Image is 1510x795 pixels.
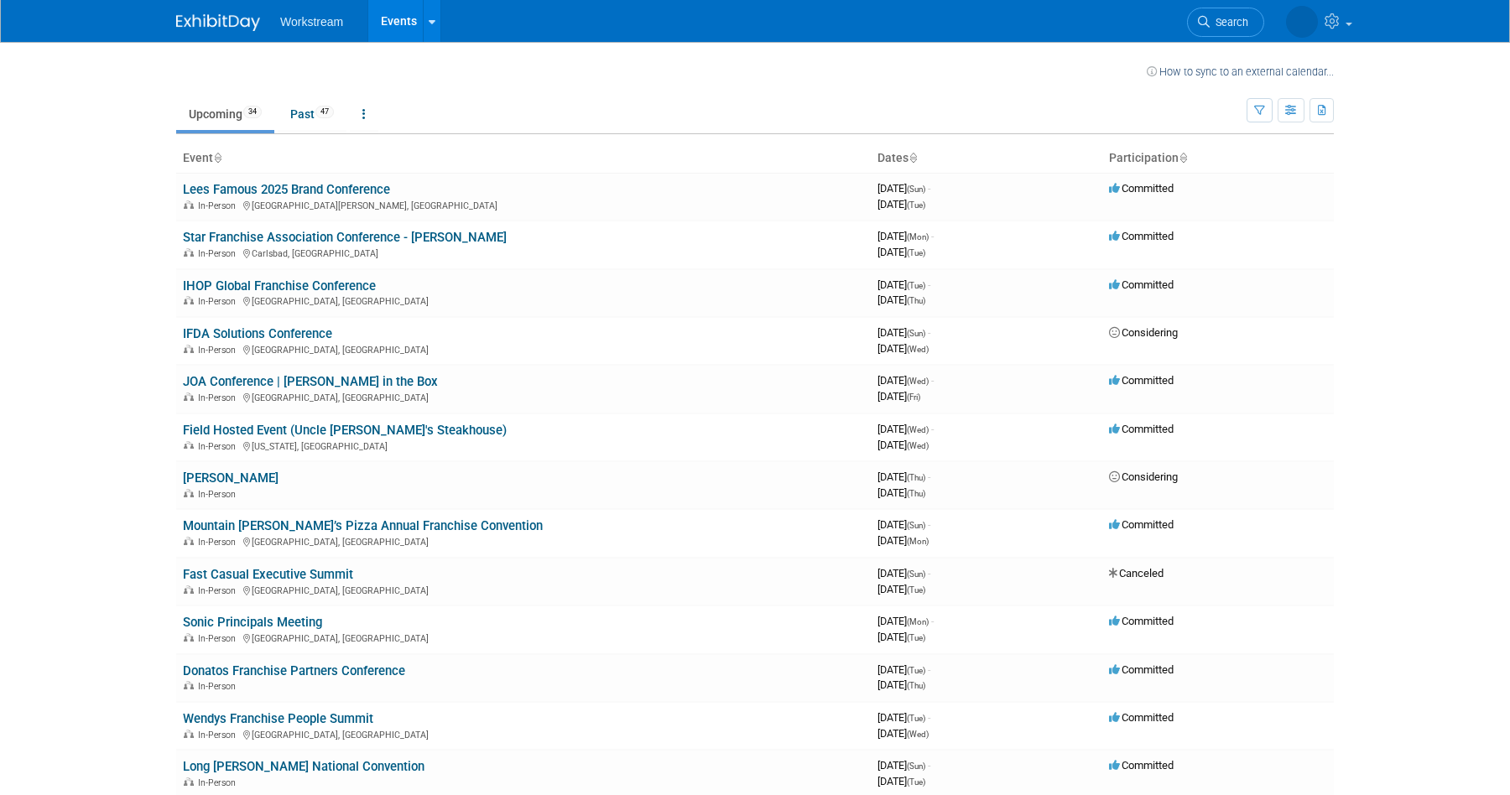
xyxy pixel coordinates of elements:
div: [GEOGRAPHIC_DATA], [GEOGRAPHIC_DATA] [183,727,864,740]
span: - [928,759,930,772]
span: In-Person [198,681,241,692]
span: [DATE] [877,759,930,772]
a: Donatos Franchise Partners Conference [183,663,405,678]
a: IFDA Solutions Conference [183,326,332,341]
span: Committed [1109,374,1174,387]
img: In-Person Event [184,537,194,545]
img: In-Person Event [184,730,194,738]
span: - [928,326,930,339]
img: ExhibitDay [176,14,260,31]
span: (Thu) [907,473,925,482]
a: Field Hosted Event (Uncle [PERSON_NAME]'s Steakhouse) [183,423,507,438]
a: Sort by Participation Type [1179,151,1187,164]
span: In-Person [198,537,241,548]
span: (Sun) [907,521,925,530]
span: In-Person [198,585,241,596]
span: In-Person [198,777,241,788]
img: In-Person Event [184,296,194,304]
span: (Tue) [907,633,925,642]
span: (Tue) [907,714,925,723]
span: [DATE] [877,518,930,531]
a: Sonic Principals Meeting [183,615,322,630]
img: In-Person Event [184,777,194,786]
img: In-Person Event [184,585,194,594]
span: (Sun) [907,569,925,579]
div: [GEOGRAPHIC_DATA], [GEOGRAPHIC_DATA] [183,631,864,644]
span: [DATE] [877,374,934,387]
img: In-Person Event [184,681,194,689]
span: (Tue) [907,666,925,675]
a: How to sync to an external calendar... [1147,65,1334,78]
div: [GEOGRAPHIC_DATA][PERSON_NAME], [GEOGRAPHIC_DATA] [183,198,864,211]
span: [DATE] [877,486,925,499]
span: [DATE] [877,294,925,306]
span: [DATE] [877,534,929,547]
span: (Thu) [907,681,925,690]
span: Committed [1109,230,1174,242]
div: [US_STATE], [GEOGRAPHIC_DATA] [183,439,864,452]
span: [DATE] [877,278,930,291]
span: (Wed) [907,377,929,386]
th: Participation [1102,144,1334,173]
span: [DATE] [877,423,934,435]
a: Past47 [278,98,346,130]
span: - [928,663,930,676]
span: In-Person [198,248,241,259]
span: (Tue) [907,200,925,210]
th: Event [176,144,871,173]
a: Fast Casual Executive Summit [183,567,353,582]
a: Mountain [PERSON_NAME]’s Pizza Annual Franchise Convention [183,518,543,533]
span: [DATE] [877,198,925,210]
div: Carlsbad, [GEOGRAPHIC_DATA] [183,246,864,259]
span: [DATE] [877,326,930,339]
a: Lees Famous 2025 Brand Conference [183,182,390,197]
span: Considering [1109,470,1178,483]
span: (Tue) [907,248,925,257]
div: [GEOGRAPHIC_DATA], [GEOGRAPHIC_DATA] [183,294,864,307]
span: (Sun) [907,184,925,194]
a: Wendys Franchise People Summit [183,711,373,726]
span: [DATE] [877,631,925,643]
span: [DATE] [877,775,925,787]
a: JOA Conference | [PERSON_NAME] in the Box [183,374,438,389]
img: In-Person Event [184,200,194,209]
div: [GEOGRAPHIC_DATA], [GEOGRAPHIC_DATA] [183,342,864,356]
span: Considering [1109,326,1178,339]
span: (Wed) [907,345,929,354]
div: [GEOGRAPHIC_DATA], [GEOGRAPHIC_DATA] [183,390,864,403]
span: - [931,374,934,387]
span: (Wed) [907,730,929,739]
span: (Thu) [907,489,925,498]
span: (Sun) [907,329,925,338]
a: Long [PERSON_NAME] National Convention [183,759,424,774]
span: (Wed) [907,425,929,434]
a: [PERSON_NAME] [183,470,279,486]
span: [DATE] [877,567,930,579]
span: [DATE] [877,470,930,483]
span: - [928,182,930,195]
span: - [928,711,930,724]
span: - [931,423,934,435]
span: [DATE] [877,342,929,355]
th: Dates [871,144,1102,173]
span: In-Person [198,200,241,211]
span: Committed [1109,711,1174,724]
span: Committed [1109,518,1174,531]
span: Search [1210,16,1248,29]
span: - [931,615,934,627]
a: Upcoming34 [176,98,274,130]
span: - [931,230,934,242]
span: (Sun) [907,761,925,771]
img: Josh Lu [1286,6,1318,38]
a: Sort by Start Date [909,151,917,164]
span: In-Person [198,441,241,452]
span: [DATE] [877,246,925,258]
span: [DATE] [877,678,925,691]
span: [DATE] [877,390,920,403]
span: (Mon) [907,232,929,242]
span: In-Person [198,489,241,500]
span: [DATE] [877,439,929,451]
span: [DATE] [877,583,925,595]
img: In-Person Event [184,248,194,257]
span: - [928,278,930,291]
